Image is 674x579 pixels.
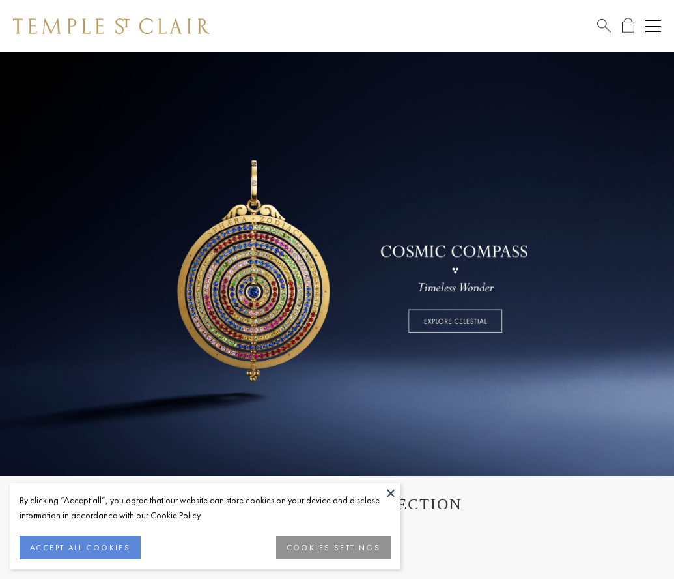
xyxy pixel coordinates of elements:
a: Search [597,18,611,34]
button: Open navigation [645,18,661,34]
button: COOKIES SETTINGS [276,536,391,559]
img: Temple St. Clair [13,18,210,34]
button: ACCEPT ALL COOKIES [20,536,141,559]
a: Open Shopping Bag [622,18,634,34]
div: By clicking “Accept all”, you agree that our website can store cookies on your device and disclos... [20,493,391,523]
